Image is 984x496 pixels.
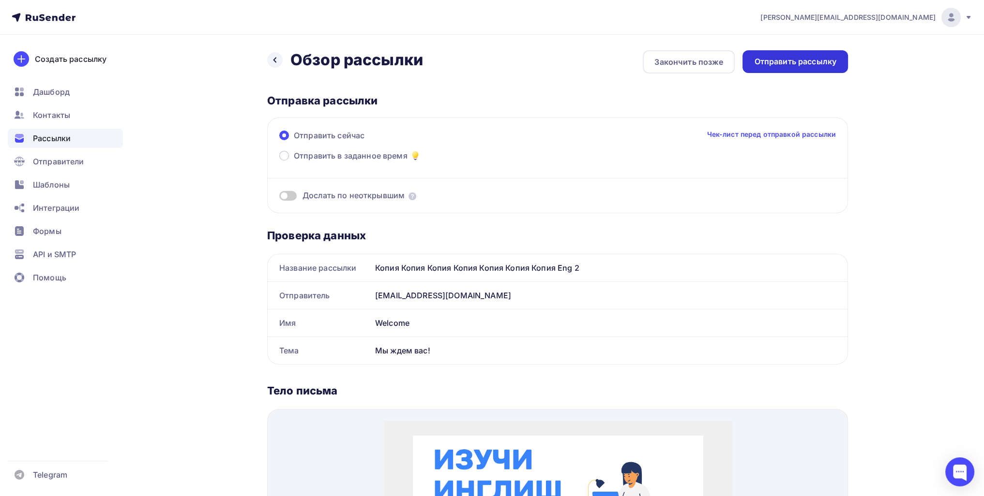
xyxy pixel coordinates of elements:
[371,337,848,364] div: Мы ждем вас!
[8,129,123,148] a: Рассылки
[44,381,305,401] div: Если вы не хотите получать эту рассылку, вы можете
[754,56,836,67] div: Отправить рассылку
[294,130,364,141] span: Отправить сейчас
[294,150,408,161] span: Отправить в заданное время
[371,282,848,309] div: [EMAIL_ADDRESS][DOMAIN_NAME]
[8,221,123,241] a: Формы
[267,94,848,107] div: Отправка рассылки
[35,53,106,65] div: Создать рассылку
[654,56,723,68] div: Закончить позже
[268,309,371,336] div: Имя
[8,175,123,194] a: Шаблоны
[760,8,972,27] a: [PERSON_NAME][EMAIL_ADDRESS][DOMAIN_NAME]
[33,202,79,214] span: Интеграции
[33,248,76,260] span: API и SMTP
[33,179,70,190] span: Шаблоны
[33,469,67,481] span: Telegram
[33,109,70,121] span: Контакты
[268,254,371,281] div: Название рассылки
[117,392,231,399] a: Отменить подписку на эту рассылку
[33,156,84,167] span: Отправители
[138,296,210,321] a: Записаться
[44,246,305,274] div: С нас пошаговый план, который поможет вам достичь быстрых и уверенных результатов!
[707,130,836,139] a: Чек-лист перед отправкой рассылки
[8,82,123,102] a: Дашборд
[371,254,848,281] div: Копия Копия Копия Копия Копия Копия Копия Eng 2
[371,309,848,336] div: Welcome
[268,282,371,309] div: Отправитель
[33,225,61,237] span: Формы
[267,384,848,397] div: Тело письма
[8,105,123,125] a: Контакты
[268,337,371,364] div: Тема
[44,192,305,232] div: Не теряй время, выучи английский быстро и эффективно!
[303,190,405,201] span: Дослать по неоткрывшим
[760,13,936,22] span: [PERSON_NAME][EMAIL_ADDRESS][DOMAIN_NAME]
[290,50,423,70] h2: Обзор рассылки
[267,229,848,242] div: Проверка данных
[8,152,123,171] a: Отправители
[33,272,66,283] span: Помощь
[33,132,71,144] span: Рассылки
[33,86,70,98] span: Дашборд
[29,15,319,178] img: photo.png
